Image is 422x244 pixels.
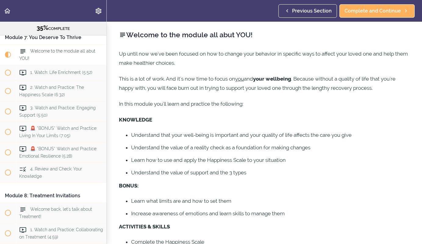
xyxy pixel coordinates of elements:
[8,24,99,32] div: COMPLETE
[19,126,97,138] span: 🚨 *BONUS* Watch and Practice: Living In Your Limits (7:05)
[131,144,310,151] span: Understand the value of a reality check as a foundation for making changes
[30,70,92,75] span: 1. Watch: Life Enrichment (5:52)
[119,224,170,230] strong: ACTIVITIES & SKILLS
[119,117,152,123] strong: KNOWLEDGE
[19,85,84,97] span: 2. Watch and Practice: The Happiness Scale (6:32)
[131,132,352,138] span: Understand that your well-being is important and your quality of life affects the care you give
[19,228,103,239] span: 1. Watch and Practice: Collaborating on Treatment (4:59)
[131,210,285,217] span: Increase awareness of emotions and learn skills to manage them
[19,207,92,219] span: Welcome back, let's talk about Treatment!
[339,4,415,18] a: Complete and Continue
[4,7,11,15] svg: Back to course curriculum
[19,105,96,117] span: 3. Watch and Practice: Engaging Support (5:50)
[345,7,401,15] span: Complete and Continue
[292,7,332,15] span: Previous Section
[119,76,235,82] span: This is a lot of work. And it's now time to focus on
[131,157,286,163] span: Learn how to use and apply the Happiness Scale to your situation
[235,76,244,82] u: you
[278,4,337,18] a: Previous Section
[95,7,102,15] svg: Settings Menu
[119,101,243,107] span: In this module you'll learn and practice the following:
[253,76,291,82] strong: your wellbeing
[119,51,408,66] span: Up until now we've been focused on how to change your behavior in specific ways to affect your lo...
[131,169,246,176] span: Understand the value of support and the 3 types
[19,167,82,179] span: 4. Review and Check: Your Knowledge
[19,146,97,158] span: 🚨 *BONUS* Watch and Practice: Emotional Resilience (5:28)
[131,198,231,204] span: Learn what limits are and how to set them
[19,49,95,60] span: Welcome to the module all abut YOU!
[119,183,138,189] strong: BONUS:
[119,30,410,40] h2: Welcome to the module all abut YOU!
[244,76,253,82] span: and
[37,24,48,31] span: 35%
